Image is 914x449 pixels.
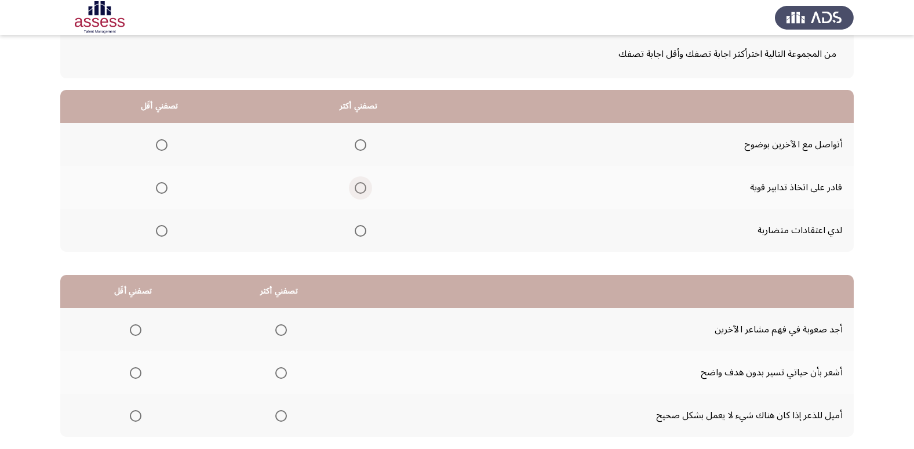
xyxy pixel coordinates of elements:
[60,1,139,34] img: Assessment logo of OCM R1 ASSESS
[125,363,141,382] mat-radio-group: Select an option
[206,275,352,308] th: تصفني أكثر
[271,405,287,425] mat-radio-group: Select an option
[352,308,854,351] td: أجد صعوبة في فهم مشاعر الآخرين
[350,220,366,240] mat-radio-group: Select an option
[151,135,167,154] mat-radio-group: Select an option
[352,394,854,437] td: أميل للذعر إذا كان هناك شيء لا يعمل بشكل صحيح
[458,209,854,252] td: لدي اعتقادات متضاربة
[151,220,167,240] mat-radio-group: Select an option
[60,90,259,123] th: تصفني أقَل
[271,320,287,339] mat-radio-group: Select an option
[259,90,458,123] th: تصفني أكثر
[458,123,854,166] td: أتواصل مع الآخرين بوضوح
[271,363,287,382] mat-radio-group: Select an option
[352,351,854,394] td: أشعر بأن حياتي تسير بدون هدف واضح
[78,44,836,64] span: من المجموعة التالية اخترأكثر اجابة تصفك وأقل اجابة تصفك
[125,405,141,425] mat-radio-group: Select an option
[125,320,141,339] mat-radio-group: Select an option
[775,1,854,34] img: Assess Talent Management logo
[350,178,366,197] mat-radio-group: Select an option
[151,178,167,197] mat-radio-group: Select an option
[458,166,854,209] td: قادر على اتخاذ تدابير قوية
[350,135,366,154] mat-radio-group: Select an option
[60,275,206,308] th: تصفني أقَل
